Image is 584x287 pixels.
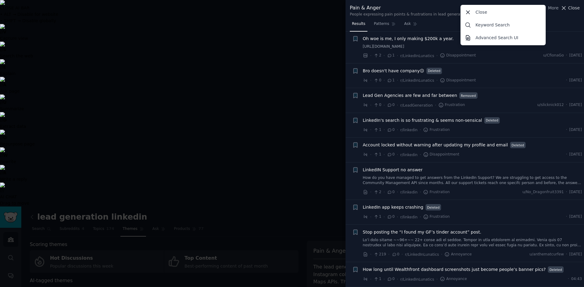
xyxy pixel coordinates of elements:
[571,276,582,282] span: 04:43
[363,266,546,273] a: How long until Wealthfront dashboard screenshots just become people’s banner pics?
[566,214,567,220] span: ·
[420,214,421,220] span: ·
[387,276,395,282] span: 0
[423,214,450,220] span: Frustration
[566,252,567,257] span: ·
[569,252,582,257] span: [DATE]
[374,214,381,220] span: 1
[426,204,441,210] span: Deleted
[384,276,385,282] span: ·
[370,214,371,220] span: ·
[548,266,564,273] span: Deleted
[569,214,582,220] span: [DATE]
[401,251,403,258] span: ·
[444,252,471,257] span: Annoyance
[387,214,395,220] span: 0
[530,252,564,257] span: u/anthematcurfew
[397,214,398,220] span: ·
[400,277,434,282] span: r/LinkedInLunatics
[397,276,398,282] span: ·
[388,251,389,258] span: ·
[374,276,381,282] span: 1
[363,229,481,235] a: Stop posting the “I found my GF’s tinder account” post.
[363,204,423,210] a: LinkedIn app keeps crashing
[363,237,582,248] a: Lo’i dolo sitame ~~96+~~ 22+ conse adi el seddoe. Tempor in utla etdolorem al enimadmi. Venia qui...
[370,251,371,258] span: ·
[374,252,386,257] span: 219
[441,251,442,258] span: ·
[440,276,467,282] span: Annoyance
[392,252,399,257] span: 0
[436,276,437,282] span: ·
[405,252,439,257] span: r/LinkedInLunatics
[400,215,418,219] span: r/linkedin
[568,276,569,282] span: ·
[384,214,385,220] span: ·
[370,276,371,282] span: ·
